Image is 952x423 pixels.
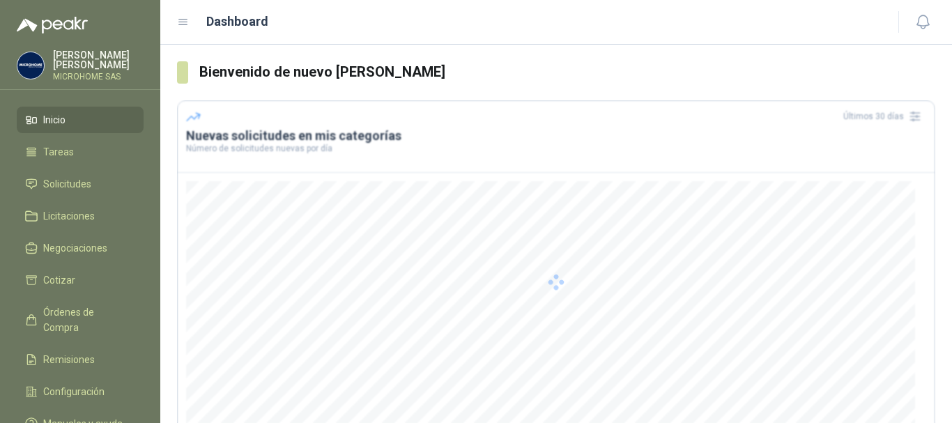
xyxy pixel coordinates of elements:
[17,17,88,33] img: Logo peakr
[43,240,107,256] span: Negociaciones
[17,203,144,229] a: Licitaciones
[43,305,130,335] span: Órdenes de Compra
[53,72,144,81] p: MICROHOME SAS
[17,139,144,165] a: Tareas
[43,112,66,128] span: Inicio
[17,235,144,261] a: Negociaciones
[43,208,95,224] span: Licitaciones
[17,378,144,405] a: Configuración
[53,50,144,70] p: [PERSON_NAME] [PERSON_NAME]
[17,267,144,293] a: Cotizar
[43,352,95,367] span: Remisiones
[17,346,144,373] a: Remisiones
[43,272,75,288] span: Cotizar
[206,12,268,31] h1: Dashboard
[17,52,44,79] img: Company Logo
[43,176,91,192] span: Solicitudes
[43,144,74,160] span: Tareas
[17,171,144,197] a: Solicitudes
[199,61,935,83] h3: Bienvenido de nuevo [PERSON_NAME]
[17,107,144,133] a: Inicio
[43,384,105,399] span: Configuración
[17,299,144,341] a: Órdenes de Compra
